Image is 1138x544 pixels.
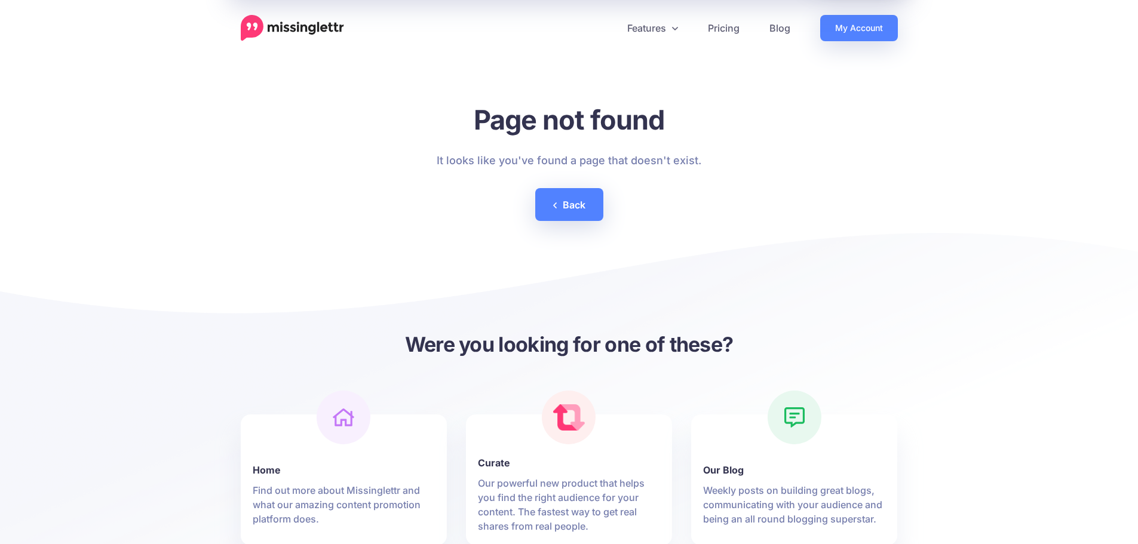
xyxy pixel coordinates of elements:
p: Find out more about Missinglettr and what our amazing content promotion platform does. [253,483,435,526]
img: curate.png [553,404,585,431]
p: Our powerful new product that helps you find the right audience for your content. The fastest way... [478,476,660,533]
h1: Page not found [437,103,701,136]
a: Blog [754,15,805,41]
a: My Account [820,15,898,41]
b: Our Blog [703,463,885,477]
a: Features [612,15,693,41]
b: Home [253,463,435,477]
h3: Were you looking for one of these? [241,331,898,358]
a: Our Blog Weekly posts on building great blogs, communicating with your audience and being an all ... [703,448,885,526]
a: Pricing [693,15,754,41]
p: Weekly posts on building great blogs, communicating with your audience and being an all round blo... [703,483,885,526]
a: Curate Our powerful new product that helps you find the right audience for your content. The fast... [478,441,660,533]
a: Home Find out more about Missinglettr and what our amazing content promotion platform does. [253,448,435,526]
a: Back [535,188,603,221]
p: It looks like you've found a page that doesn't exist. [437,151,701,170]
b: Curate [478,456,660,470]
